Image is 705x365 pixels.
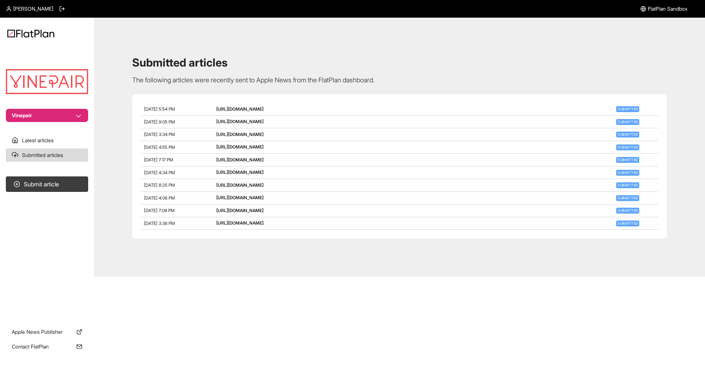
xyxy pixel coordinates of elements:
[216,169,264,175] a: [URL][DOMAIN_NAME]
[144,144,175,150] span: [DATE] 4:55 PM
[615,182,641,187] a: Submitted
[6,109,88,122] button: Vinepair
[616,132,639,137] span: Submitted
[7,29,54,37] img: Logo
[144,221,175,226] span: [DATE] 3:36 PM
[616,119,639,125] span: Submitted
[615,131,641,137] a: Submitted
[144,119,175,125] span: [DATE] 9:05 PM
[216,132,264,137] a: [URL][DOMAIN_NAME]
[616,221,639,226] span: Submitted
[6,176,88,192] button: Submit article
[615,119,641,124] a: Submitted
[616,195,639,201] span: Submitted
[616,157,639,163] span: Submitted
[144,157,173,162] span: [DATE] 7:17 PM
[6,134,88,147] a: Latest articles
[216,119,264,124] a: [URL][DOMAIN_NAME]
[216,144,264,150] a: [URL][DOMAIN_NAME]
[216,195,264,200] a: [URL][DOMAIN_NAME]
[144,132,175,137] span: [DATE] 3:34 PM
[615,207,641,213] a: Submitted
[616,182,639,188] span: Submitted
[615,169,641,175] a: Submitted
[144,195,175,201] span: [DATE] 4:06 PM
[216,208,264,213] a: [URL][DOMAIN_NAME]
[648,5,687,12] span: FlatPlan Sandbox
[615,144,641,150] a: Submitted
[144,208,174,213] span: [DATE] 7:08 PM
[616,144,639,150] span: Submitted
[615,220,641,226] a: Submitted
[6,340,88,353] a: Contact FlatPlan
[6,5,53,12] a: [PERSON_NAME]
[216,220,264,226] a: [URL][DOMAIN_NAME]
[132,56,667,69] h1: Submitted articles
[13,5,53,12] span: [PERSON_NAME]
[144,170,175,175] span: [DATE] 4:34 PM
[615,106,641,111] a: Submitted
[6,325,88,339] a: Apple News Publisher
[616,170,639,176] span: Submitted
[6,148,88,162] a: Submitted articles
[216,106,264,112] a: [URL][DOMAIN_NAME]
[615,195,641,200] a: Submitted
[616,208,639,214] span: Submitted
[615,157,641,162] a: Submitted
[132,75,667,85] p: The following articles were recently sent to Apple News from the FlatPlan dashboard.
[216,182,264,188] a: [URL][DOMAIN_NAME]
[216,157,264,162] a: [URL][DOMAIN_NAME]
[616,106,639,112] span: Submitted
[6,69,88,94] img: Publication Logo
[144,182,175,188] span: [DATE] 8:25 PM
[144,106,175,112] span: [DATE] 5:54 PM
